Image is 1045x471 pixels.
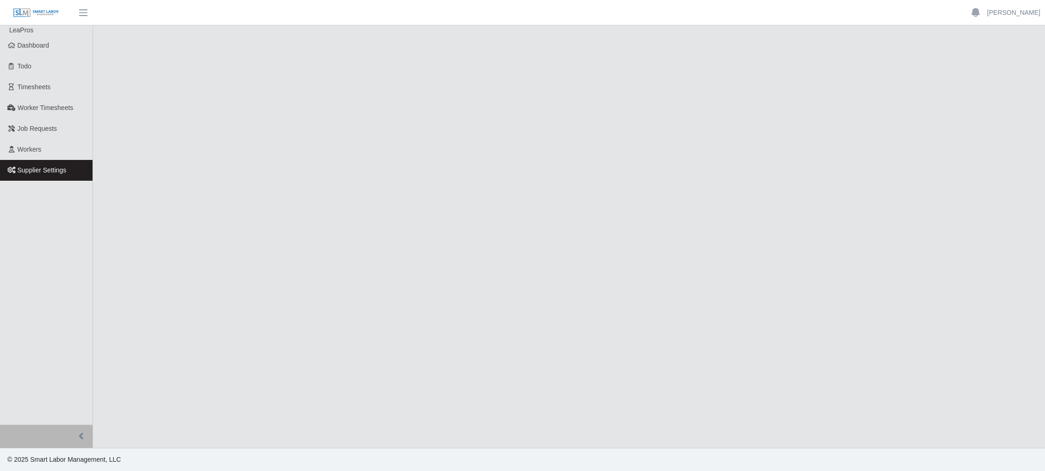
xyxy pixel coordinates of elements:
[18,146,42,153] span: Workers
[18,104,73,111] span: Worker Timesheets
[7,456,121,463] span: © 2025 Smart Labor Management, LLC
[18,62,31,70] span: Todo
[13,8,59,18] img: SLM Logo
[18,83,51,91] span: Timesheets
[9,26,33,34] span: LeaPros
[987,8,1040,18] a: [PERSON_NAME]
[18,166,67,174] span: Supplier Settings
[18,42,49,49] span: Dashboard
[18,125,57,132] span: Job Requests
